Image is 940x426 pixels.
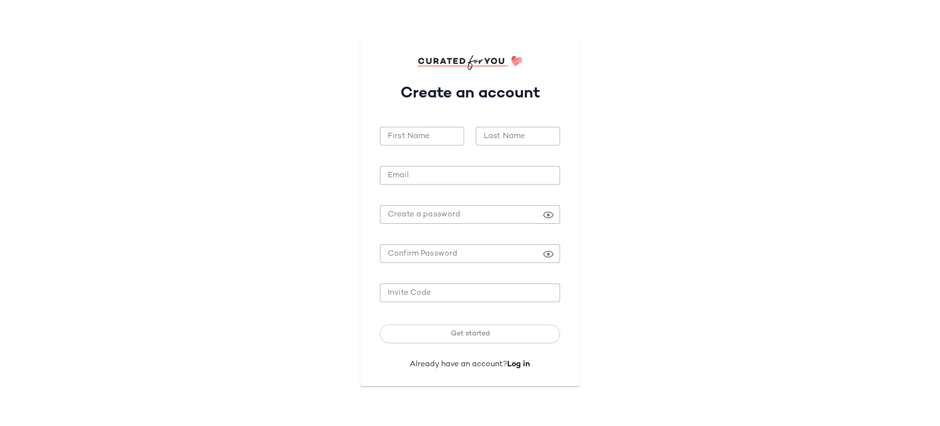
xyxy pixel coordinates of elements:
[418,55,523,70] img: cfy_login_logo.DGdB1djN.svg
[410,360,507,369] span: Already have an account?
[380,325,560,343] button: Get started
[507,360,530,369] a: Log in
[450,330,490,338] span: Get started
[380,70,560,111] h1: Create an account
